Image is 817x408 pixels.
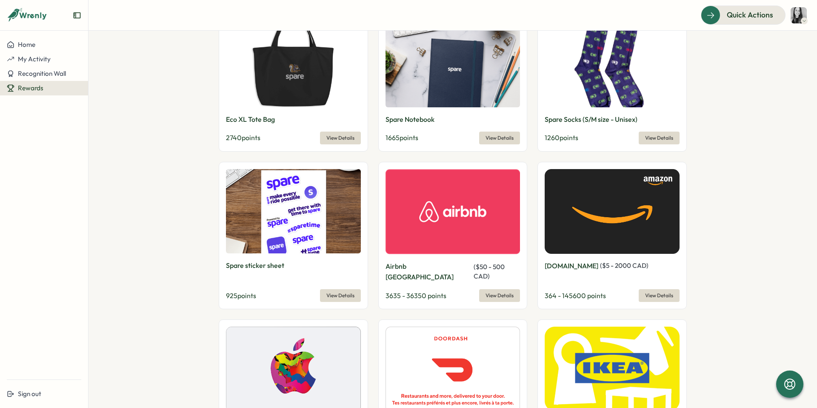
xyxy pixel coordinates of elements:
[727,9,773,20] span: Quick Actions
[386,169,520,255] img: Airbnb Canada
[226,23,361,107] img: Eco XL Tote Bag
[18,40,35,49] span: Home
[226,291,256,300] span: 925 points
[18,390,41,398] span: Sign out
[545,133,578,142] span: 1260 points
[226,260,284,271] p: Spare sticker sheet
[386,291,446,300] span: 3635 - 36350 points
[486,290,514,302] span: View Details
[791,7,807,23] img: Nicole Gomes
[326,290,354,302] span: View Details
[474,263,505,280] span: ( $ 50 - 500 CAD )
[645,132,673,144] span: View Details
[18,69,66,78] span: Recognition Wall
[639,289,680,302] button: View Details
[386,114,434,125] p: Spare Notebook
[226,114,275,125] p: Eco XL Tote Bag
[479,289,520,302] button: View Details
[645,290,673,302] span: View Details
[226,133,260,142] span: 2740 points
[545,23,680,107] img: Spare Socks (S/M size - Unisex)
[386,133,418,142] span: 1665 points
[73,11,81,20] button: Expand sidebar
[701,6,786,24] button: Quick Actions
[639,132,680,144] button: View Details
[326,132,354,144] span: View Details
[18,84,43,92] span: Rewards
[545,291,606,300] span: 364 - 145600 points
[545,261,598,271] p: [DOMAIN_NAME]
[18,55,51,63] span: My Activity
[545,169,680,254] img: Amazon.ca
[320,132,361,144] button: View Details
[320,289,361,302] button: View Details
[386,261,472,282] p: Airbnb [GEOGRAPHIC_DATA]
[486,132,514,144] span: View Details
[226,169,361,254] img: Spare sticker sheet
[479,132,520,144] button: View Details
[545,114,637,125] p: Spare Socks (S/M size - Unisex)
[600,261,648,270] span: ( $ 5 - 2000 CAD )
[386,23,520,107] img: Spare Notebook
